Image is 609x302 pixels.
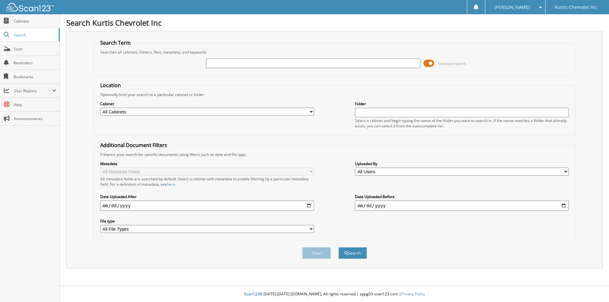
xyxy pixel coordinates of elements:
label: Cabinet [100,101,314,106]
button: Search [338,247,367,259]
span: Scan [14,46,56,52]
label: Uploaded By [355,161,569,166]
span: User Reports [14,88,52,93]
div: All metadata fields are searched by default. Select a cabinet with metadata to enable filtering b... [100,176,314,187]
legend: Location [97,82,124,89]
span: Announcements [14,116,56,121]
span: Kurtis Chevrolet Inc [555,5,597,9]
legend: Additional Document Filters [97,142,170,149]
legend: Search Term [97,39,134,46]
span: Cabinets [14,18,56,24]
input: end [355,201,569,211]
label: Date Uploaded Before [355,194,569,199]
div: Select a cabinet and begin typing the name of the folder you want to search in. If the name match... [355,118,569,129]
label: File type [100,218,314,224]
button: Clear [302,247,331,259]
span: Advanced Search [438,61,466,66]
label: Date Uploaded After [100,194,314,199]
span: Search [14,32,56,38]
span: [PERSON_NAME] [494,5,530,9]
div: Searches all cabinets, folders, files, metadata, and keywords [97,49,572,55]
input: start [100,201,314,211]
span: Help [14,102,56,107]
label: Folder [355,101,569,106]
div: Optionally limit your search to a particular cabinet or folder [97,92,572,97]
a: Privacy Policy [401,291,425,297]
img: scan123-logo-white.svg [6,3,54,11]
span: Reminders [14,60,56,66]
span: Scan123 [244,291,259,297]
label: Metadata [100,161,314,166]
div: © [DATE]-[DATE] [DOMAIN_NAME]. All rights reserved | appg03-scan123-com | [60,286,609,302]
span: Bookmarks [14,74,56,80]
a: here [167,182,175,187]
h1: Search Kurtis Chevrolet Inc [66,17,603,28]
div: Enhance your search for specific documents using filters such as date and file type. [97,152,572,157]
